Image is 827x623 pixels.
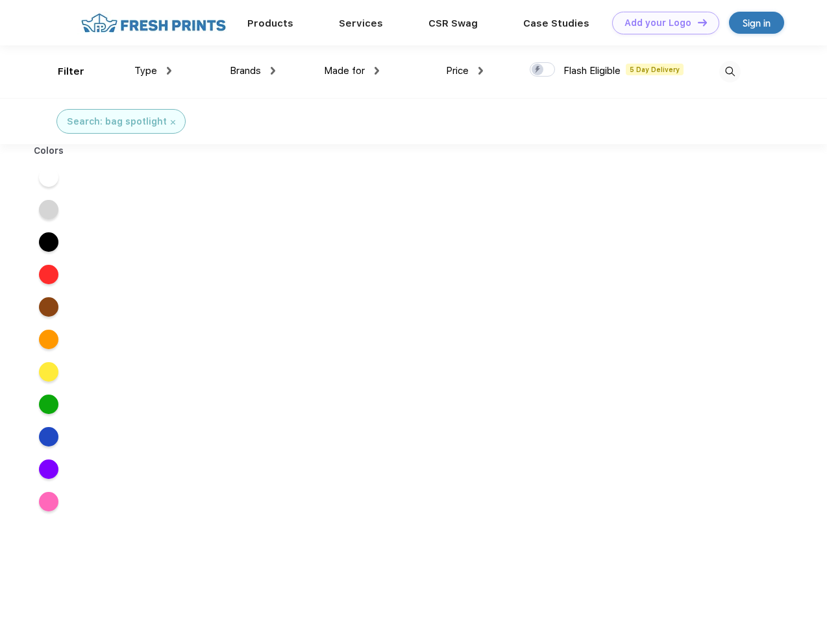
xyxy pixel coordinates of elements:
[624,18,691,29] div: Add your Logo
[698,19,707,26] img: DT
[77,12,230,34] img: fo%20logo%202.webp
[729,12,784,34] a: Sign in
[478,67,483,75] img: dropdown.png
[24,144,74,158] div: Colors
[167,67,171,75] img: dropdown.png
[171,120,175,125] img: filter_cancel.svg
[626,64,684,75] span: 5 Day Delivery
[743,16,771,31] div: Sign in
[247,18,293,29] a: Products
[230,65,261,77] span: Brands
[375,67,379,75] img: dropdown.png
[271,67,275,75] img: dropdown.png
[563,65,621,77] span: Flash Eligible
[67,115,167,128] div: Search: bag spotlight
[58,64,84,79] div: Filter
[134,65,157,77] span: Type
[324,65,365,77] span: Made for
[446,65,469,77] span: Price
[719,61,741,82] img: desktop_search.svg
